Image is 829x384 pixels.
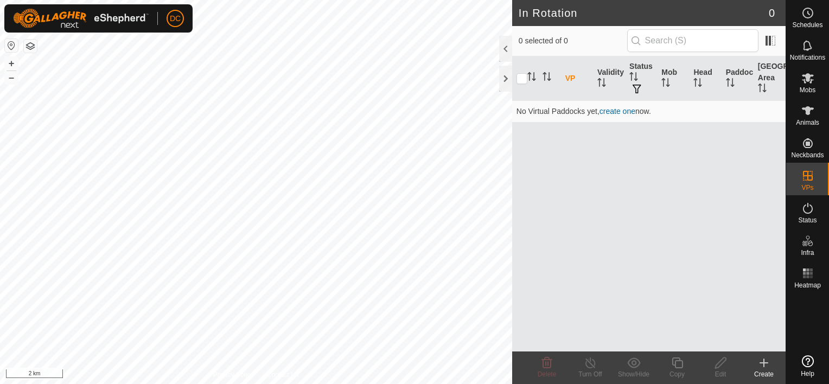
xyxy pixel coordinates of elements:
p-sorticon: Activate to sort [543,74,551,82]
th: Paddock [722,56,754,101]
button: + [5,57,18,70]
span: Infra [801,249,814,256]
span: Mobs [800,87,815,93]
span: 0 [769,5,775,21]
span: Heatmap [794,282,821,289]
div: Create [742,369,786,379]
span: Delete [538,370,557,378]
th: [GEOGRAPHIC_DATA] Area [754,56,786,101]
td: No Virtual Paddocks yet, now. [512,100,786,122]
p-sorticon: Activate to sort [597,80,606,88]
a: Help [786,351,829,381]
div: Edit [699,369,742,379]
a: create one [600,107,635,116]
div: Turn Off [569,369,612,379]
p-sorticon: Activate to sort [758,85,767,94]
h2: In Rotation [519,7,769,20]
a: Privacy Policy [213,370,254,380]
input: Search (S) [627,29,758,52]
div: Show/Hide [612,369,655,379]
span: Schedules [792,22,822,28]
p-sorticon: Activate to sort [661,80,670,88]
span: VPs [801,184,813,191]
th: Validity [593,56,625,101]
img: Gallagher Logo [13,9,149,28]
span: DC [170,13,181,24]
button: Reset Map [5,39,18,52]
p-sorticon: Activate to sort [726,80,735,88]
th: Status [625,56,657,101]
span: Animals [796,119,819,126]
p-sorticon: Activate to sort [629,74,638,82]
span: Notifications [790,54,825,61]
div: Copy [655,369,699,379]
span: Status [798,217,817,223]
span: 0 selected of 0 [519,35,627,47]
th: Mob [657,56,689,101]
button: – [5,71,18,84]
span: Help [801,370,814,377]
p-sorticon: Activate to sort [527,74,536,82]
th: VP [561,56,593,101]
button: Map Layers [24,40,37,53]
a: Contact Us [267,370,299,380]
p-sorticon: Activate to sort [693,80,702,88]
span: Neckbands [791,152,824,158]
th: Head [689,56,721,101]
